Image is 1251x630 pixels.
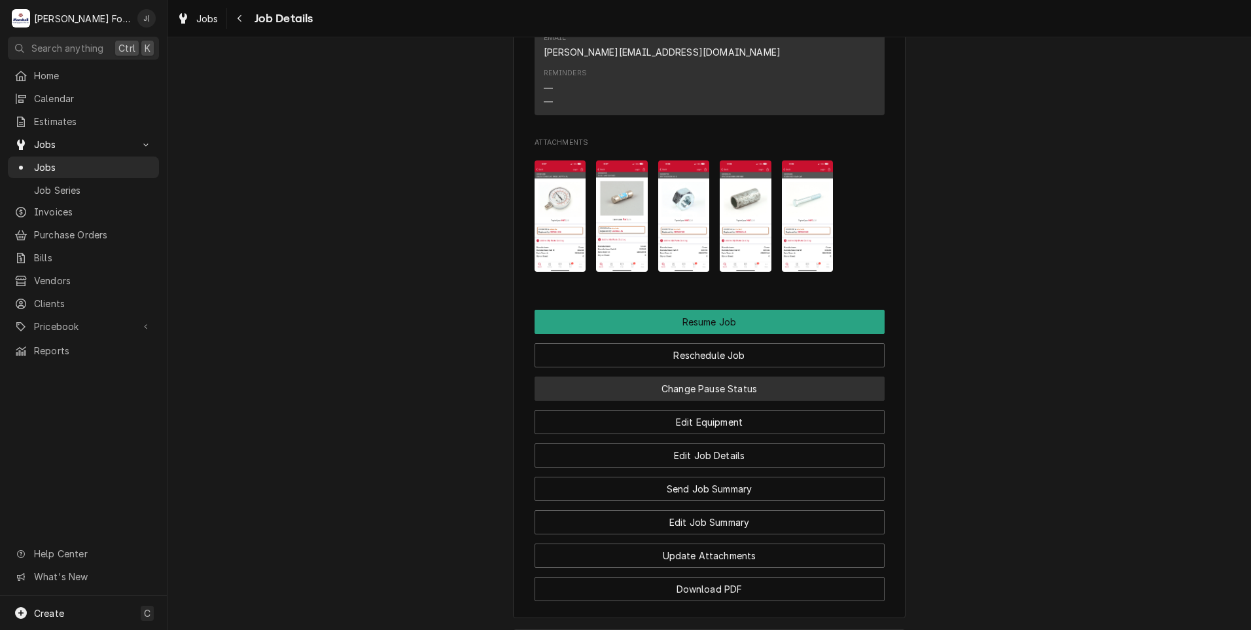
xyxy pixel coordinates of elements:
div: — [544,95,553,109]
div: Button Group [535,310,885,601]
a: Go to What's New [8,566,159,587]
a: Clients [8,293,159,314]
button: Change Pause Status [535,377,885,401]
div: [PERSON_NAME] Food Equipment Service [34,12,130,26]
div: Button Group Row [535,501,885,534]
div: Button Group Row [535,534,885,568]
div: Attachments [535,138,885,283]
span: Attachments [535,150,885,282]
button: Search anythingCtrlK [8,37,159,60]
div: Email [544,33,781,59]
span: Calendar [34,92,152,105]
button: Navigate back [230,8,251,29]
span: Search anything [31,41,103,55]
div: Reminders [544,68,587,108]
button: Download PDF [535,577,885,601]
div: — [544,81,553,95]
span: Purchase Orders [34,228,152,242]
span: Jobs [196,12,219,26]
span: C [144,606,150,620]
a: Go to Jobs [8,134,159,155]
a: Purchase Orders [8,224,159,246]
span: Jobs [34,160,152,174]
a: Go to Help Center [8,543,159,565]
a: Estimates [8,111,159,132]
span: Bills [34,251,152,265]
button: Edit Job Details [535,443,885,468]
a: Bills [8,247,159,269]
div: Button Group Row [535,310,885,334]
div: Marshall Food Equipment Service's Avatar [12,9,30,28]
div: Email [544,33,567,43]
div: Button Group Row [535,568,885,601]
div: Button Group Row [535,401,885,434]
button: Resume Job [535,310,885,334]
span: Ctrl [118,41,135,55]
button: Edit Equipment [535,410,885,434]
button: Update Attachments [535,544,885,568]
div: M [12,9,30,28]
button: Reschedule Job [535,343,885,367]
a: Jobs [8,157,159,178]
span: Estimates [34,115,152,128]
a: [PERSON_NAME][EMAIL_ADDRESS][DOMAIN_NAME] [544,46,781,58]
span: Clients [34,297,152,310]
div: Button Group Row [535,468,885,501]
div: Reminders [544,68,587,79]
img: 6TaPLSKFTFm3xPlikVdF [720,160,771,272]
span: Job Details [251,10,313,28]
span: What's New [34,570,151,584]
span: Invoices [34,205,152,219]
span: Vendors [34,274,152,287]
div: J( [137,9,156,28]
span: K [145,41,150,55]
div: Button Group Row [535,367,885,401]
span: Attachments [535,138,885,148]
a: Go to Pricebook [8,316,159,337]
div: Button Group Row [535,434,885,468]
span: Pricebook [34,320,133,333]
img: 3BdsMrtyTYSKs4i1WOqc [596,160,648,272]
a: Job Series [8,179,159,201]
span: Reports [34,344,152,358]
img: YhXPE6VpSdOgPsPSkukN [658,160,710,272]
img: VDES7DVQrCSH2D9Q6IIB [535,160,586,272]
span: Create [34,608,64,619]
span: Jobs [34,138,133,151]
a: Calendar [8,88,159,109]
span: Job Series [34,183,152,197]
a: Home [8,65,159,86]
button: Send Job Summary [535,477,885,501]
a: Invoices [8,201,159,223]
span: Help Center [34,547,151,561]
button: Edit Job Summary [535,510,885,534]
a: Reports [8,340,159,361]
a: Vendors [8,270,159,291]
a: Jobs [171,8,224,29]
div: Jeff Debigare (109)'s Avatar [137,9,156,28]
span: Home [34,69,152,83]
div: Button Group Row [535,334,885,367]
img: Vebt2BG1SNd8IQtdEWiw [782,160,834,272]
